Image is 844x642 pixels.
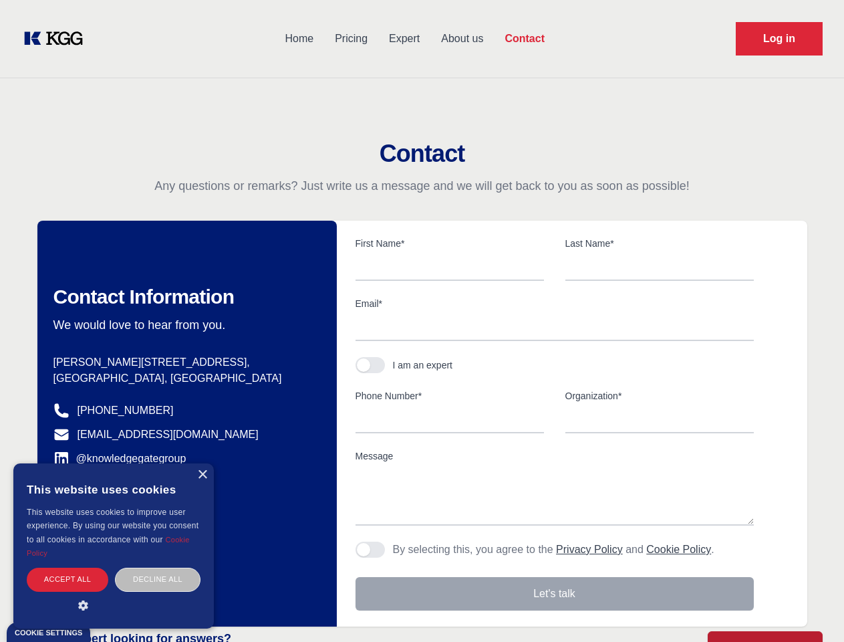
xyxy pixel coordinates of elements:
[15,629,82,637] div: Cookie settings
[393,542,714,558] p: By selecting this, you agree to the and .
[115,568,200,591] div: Decline all
[53,370,315,387] p: [GEOGRAPHIC_DATA], [GEOGRAPHIC_DATA]
[565,389,754,403] label: Organization*
[565,237,754,250] label: Last Name*
[356,389,544,403] label: Phone Number*
[27,536,190,557] a: Cookie Policy
[356,237,544,250] label: First Name*
[53,317,315,333] p: We would love to hear from you.
[556,544,623,555] a: Privacy Policy
[53,451,186,467] a: @knowledgegategroup
[777,578,844,642] iframe: Chat Widget
[53,285,315,309] h2: Contact Information
[78,427,259,443] a: [EMAIL_ADDRESS][DOMAIN_NAME]
[16,140,828,167] h2: Contact
[356,297,754,310] label: Email*
[27,508,198,544] span: This website uses cookies to improve user experience. By using our website you consent to all coo...
[646,544,711,555] a: Cookie Policy
[27,473,200,506] div: This website uses cookies
[274,21,324,56] a: Home
[27,568,108,591] div: Accept all
[78,403,174,419] a: [PHONE_NUMBER]
[393,358,453,372] div: I am an expert
[324,21,378,56] a: Pricing
[197,470,207,480] div: Close
[736,22,823,56] a: Request Demo
[378,21,430,56] a: Expert
[16,178,828,194] p: Any questions or remarks? Just write us a message and we will get back to you as soon as possible!
[430,21,494,56] a: About us
[53,354,315,370] p: [PERSON_NAME][STREET_ADDRESS],
[356,577,754,611] button: Let's talk
[356,449,754,463] label: Message
[21,28,94,49] a: KOL Knowledge Platform: Talk to Key External Experts (KEE)
[494,21,555,56] a: Contact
